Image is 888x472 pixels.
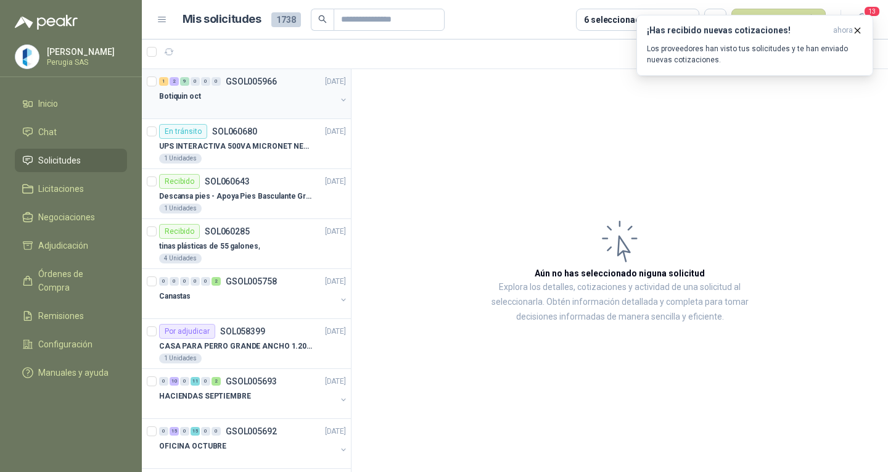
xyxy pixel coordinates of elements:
[226,77,277,86] p: GSOL005966
[226,427,277,436] p: GSOL005692
[15,262,127,299] a: Órdenes de Compra
[15,15,78,30] img: Logo peakr
[863,6,881,17] span: 13
[159,277,168,286] div: 0
[851,9,873,31] button: 13
[38,309,84,323] span: Remisiones
[159,374,348,413] a: 0 10 0 11 0 2 GSOL005693[DATE] HACIENDAS SEPTIEMBRE
[15,92,127,115] a: Inicio
[159,191,313,202] p: Descansa pies - Apoya Pies Basculante Graduable Ergonómico
[15,149,127,172] a: Solicitudes
[180,277,189,286] div: 0
[159,424,348,463] a: 0 15 0 15 0 0 GSOL005692[DATE] OFICINA OCTUBRE
[325,226,346,238] p: [DATE]
[159,74,348,114] a: 1 2 9 0 0 0 GSOL005966[DATE] Botiquin oct
[180,427,189,436] div: 0
[731,9,826,31] button: Nueva solicitud
[38,366,109,379] span: Manuales y ayuda
[159,204,202,213] div: 1 Unidades
[15,234,127,257] a: Adjudicación
[201,427,210,436] div: 0
[212,377,221,386] div: 2
[38,97,58,110] span: Inicio
[170,77,179,86] div: 2
[15,304,127,328] a: Remisiones
[535,267,705,280] h3: Aún no has seleccionado niguna solicitud
[212,427,221,436] div: 0
[201,377,210,386] div: 0
[170,277,179,286] div: 0
[38,154,81,167] span: Solicitudes
[220,327,265,336] p: SOL058399
[191,277,200,286] div: 0
[159,77,168,86] div: 1
[159,377,168,386] div: 0
[15,45,39,68] img: Company Logo
[201,77,210,86] div: 0
[38,210,95,224] span: Negociaciones
[183,10,261,28] h1: Mis solicitudes
[159,91,201,102] p: Botiquin oct
[38,267,115,294] span: Órdenes de Compra
[159,354,202,363] div: 1 Unidades
[212,127,257,136] p: SOL060680
[15,177,127,201] a: Licitaciones
[15,361,127,384] a: Manuales y ayuda
[271,12,301,27] span: 1738
[325,176,346,188] p: [DATE]
[180,377,189,386] div: 0
[636,15,873,76] button: ¡Has recibido nuevas cotizaciones!ahora Los proveedores han visto tus solicitudes y te han enviad...
[142,319,351,369] a: Por adjudicarSOL058399[DATE] CASA PARA PERRO GRANDE ANCHO 1.20x1.00 x1.201 Unidades
[205,227,250,236] p: SOL060285
[159,154,202,164] div: 1 Unidades
[226,377,277,386] p: GSOL005693
[191,77,200,86] div: 0
[226,277,277,286] p: GSOL005758
[159,341,313,352] p: CASA PARA PERRO GRANDE ANCHO 1.20x1.00 x1.20
[159,427,168,436] div: 0
[38,182,84,196] span: Licitaciones
[647,43,863,65] p: Los proveedores han visto tus solicitudes y te han enviado nuevas cotizaciones.
[47,48,124,56] p: [PERSON_NAME]
[15,205,127,229] a: Negociaciones
[201,277,210,286] div: 0
[159,254,202,263] div: 4 Unidades
[159,291,191,302] p: Canastas
[159,141,313,152] p: UPS INTERACTIVA 500VA MICRONET NEGRA MARCA: POWEST NICOMAR
[15,333,127,356] a: Configuración
[475,280,765,325] p: Explora los detalles, cotizaciones y actividad de una solicitud al seleccionarla. Obtén informaci...
[325,376,346,387] p: [DATE]
[212,77,221,86] div: 0
[159,241,260,252] p: tinas plásticas de 55 galones,
[325,426,346,437] p: [DATE]
[38,125,57,139] span: Chat
[191,427,200,436] div: 15
[159,124,207,139] div: En tránsito
[180,77,189,86] div: 9
[584,13,650,27] div: 6 seleccionadas
[325,76,346,88] p: [DATE]
[159,391,251,402] p: HACIENDAS SEPTIEMBRE
[170,427,179,436] div: 15
[325,326,346,337] p: [DATE]
[318,15,327,23] span: search
[47,59,124,66] p: Perugia SAS
[212,277,221,286] div: 2
[159,441,226,452] p: OFICINA OCTUBRE
[833,25,853,36] span: ahora
[159,224,200,239] div: Recibido
[15,120,127,144] a: Chat
[142,169,351,219] a: RecibidoSOL060643[DATE] Descansa pies - Apoya Pies Basculante Graduable Ergonómico1 Unidades
[325,126,346,138] p: [DATE]
[38,337,92,351] span: Configuración
[159,174,200,189] div: Recibido
[142,219,351,269] a: RecibidoSOL060285[DATE] tinas plásticas de 55 galones,4 Unidades
[159,324,215,339] div: Por adjudicar
[191,377,200,386] div: 11
[647,25,828,36] h3: ¡Has recibido nuevas cotizaciones!
[325,276,346,288] p: [DATE]
[38,239,88,252] span: Adjudicación
[205,177,250,186] p: SOL060643
[159,274,348,313] a: 0 0 0 0 0 2 GSOL005758[DATE] Canastas
[170,377,179,386] div: 10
